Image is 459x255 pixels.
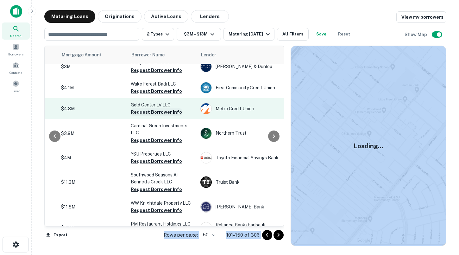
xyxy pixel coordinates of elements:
a: Borrowers [2,41,30,58]
button: Maturing Loans [44,10,95,23]
button: Request Borrower Info [131,157,182,165]
div: Toyota Financial Savings Bank [200,152,295,163]
button: Reset [334,28,354,41]
p: $5.6M [61,224,124,231]
img: picture [201,128,211,139]
p: Rows per page: [164,231,198,239]
p: $3.9M [61,130,124,137]
button: Export [44,230,69,240]
span: Contacts [9,70,22,75]
p: $4M [61,154,124,161]
div: Metro Credit Union [200,103,295,114]
p: $3M [61,63,124,70]
div: Northern Trust [200,128,295,139]
a: Saved [2,78,30,95]
span: Saved [11,88,21,93]
button: Originations [98,10,141,23]
button: $3M - $13M [177,28,221,41]
button: Request Borrower Info [131,67,182,74]
p: Cardinal Green Investments LLC [131,122,194,136]
p: $11.3M [61,179,124,186]
p: WW Knightdale Property LLC [131,200,194,207]
button: Request Borrower Info [131,108,182,116]
p: YSU Properties LLC [131,150,194,157]
img: picture [201,152,211,163]
span: Borrowers [8,52,23,57]
a: View my borrowers [396,11,446,23]
img: map-placeholder.webp [291,46,446,246]
div: 50 [200,230,216,239]
button: Go to previous page [262,230,272,240]
p: $4.1M [61,84,124,91]
span: Lender [201,51,216,59]
p: $11.8M [61,203,124,210]
button: Go to next page [274,230,284,240]
button: Maturing [DATE] [223,28,274,41]
img: picture [201,201,211,212]
p: 101–150 of 306 [226,231,260,239]
div: First Community Credit Union [200,82,295,93]
img: picture [201,61,211,72]
button: Active Loans [144,10,188,23]
button: Request Borrower Info [131,87,182,95]
p: Wake Forest Badi LLC [131,80,194,87]
button: All Filters [277,28,309,41]
div: Truist Bank [200,176,295,188]
a: Search [2,22,30,40]
h6: Show Map [405,31,428,38]
button: Lenders [191,10,229,23]
button: Request Borrower Info [131,207,182,214]
img: picture [201,82,211,93]
button: Save your search to get updates of matches that match your search criteria. [311,28,331,41]
th: Lender [197,46,299,64]
button: Request Borrower Info [131,137,182,144]
iframe: Chat Widget [427,204,459,235]
a: Contacts [2,59,30,76]
div: Maturing [DATE] [229,30,272,38]
p: Southwood Seasons AT Bennetts Creek LLC [131,171,194,185]
p: Gold Center LV LLC [131,101,194,108]
div: [PERSON_NAME] & Dunlop [200,61,295,72]
div: [PERSON_NAME] Bank [200,201,295,213]
span: Search [10,33,22,38]
span: Borrower Name [131,51,165,59]
p: $4.8M [61,105,124,112]
p: T B [203,179,209,186]
div: Reliance Bank (faribault, [GEOGRAPHIC_DATA]) [200,222,295,233]
img: picture [201,222,211,233]
img: picture [201,103,211,114]
p: PM Restaurant Holdings LLC [131,220,194,227]
h5: Loading... [354,141,383,151]
th: Borrower Name [128,46,197,64]
button: 2 Types [142,28,174,41]
img: capitalize-icon.png [10,5,22,18]
button: Request Borrower Info [131,186,182,193]
span: Mortgage Amount [62,51,110,59]
th: Mortgage Amount [58,46,128,64]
